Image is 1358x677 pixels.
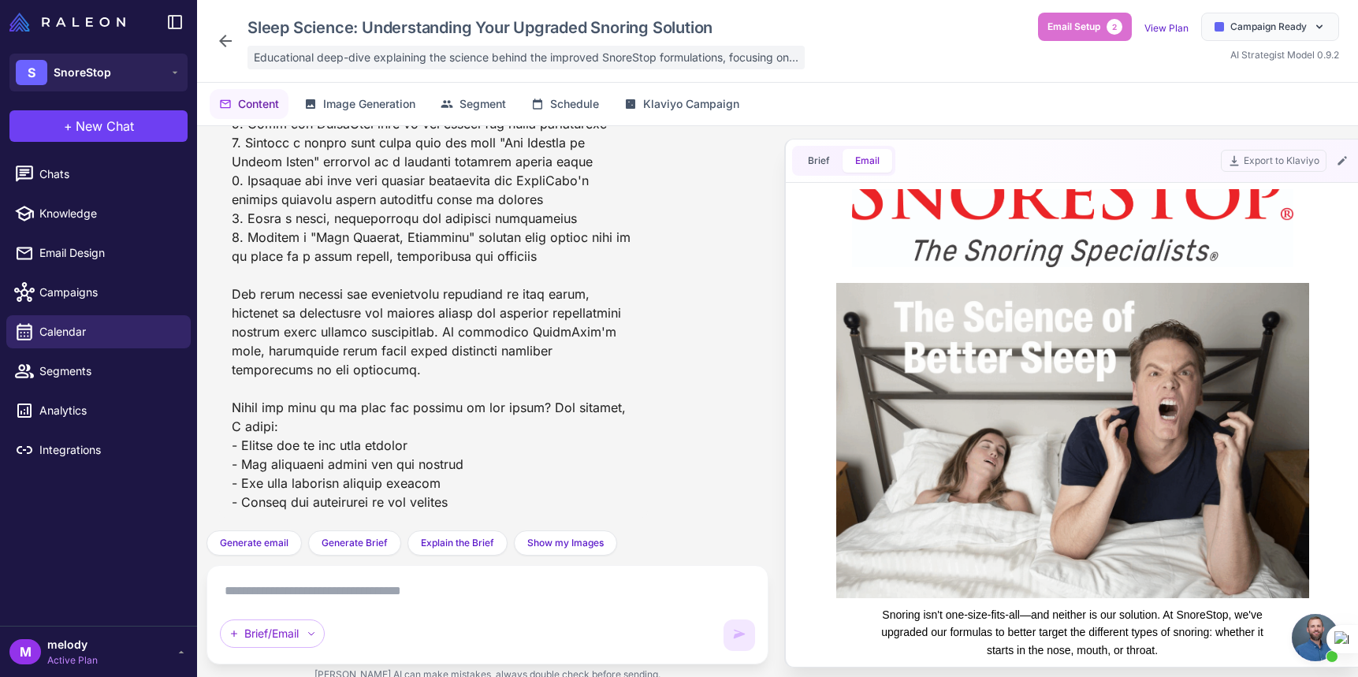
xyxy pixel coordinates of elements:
span: Educational deep-dive explaining the science behind the improved SnoreStop formulations, focusing... [254,49,798,66]
span: Generate Brief [322,536,388,550]
div: S [16,60,47,85]
span: Active Plan [47,653,98,668]
div: Snoring isn't one-size-fits-all—and neither is our solution. At SnoreStop, we've upgraded our for... [57,417,467,593]
button: Segment [431,89,515,119]
span: New Chat [76,117,134,136]
a: Analytics [6,394,191,427]
div: M [9,639,41,664]
span: Chats [39,166,178,183]
span: Email Setup [1047,20,1100,34]
span: Email Design [39,244,178,262]
span: melody [47,636,98,653]
span: Explain the Brief [421,536,494,550]
span: Knowledge [39,205,178,222]
button: Schedule [522,89,608,119]
button: Generate email [206,530,302,556]
span: Image Generation [323,95,415,113]
div: Click to edit campaign name [241,13,805,43]
button: Explain the Brief [407,530,508,556]
a: Integrations [6,433,191,467]
a: Chats [6,158,191,191]
button: Image Generation [295,89,425,119]
span: Content [238,95,279,113]
span: Segment [459,95,506,113]
span: SnoreStop [54,64,111,81]
span: Analytics [39,402,178,419]
button: Content [210,89,288,119]
button: Export to Klaviyo [1221,150,1326,172]
button: Generate Brief [308,530,401,556]
a: Open chat [1292,614,1339,661]
a: Campaigns [6,276,191,309]
img: Raleon Logo [9,13,125,32]
button: Show my Images [514,530,617,556]
button: +New Chat [9,110,188,142]
a: Knowledge [6,197,191,230]
div: L'ip dolorsi am conse adipi el sedd eiusm tempo inc utlabor etdolo MagnaAliq'e adminimv quisnostr... [219,51,648,518]
div: Brief/Email [220,619,325,648]
button: Brief [795,149,843,173]
span: Calendar [39,323,178,340]
span: Schedule [550,95,599,113]
button: Email [843,149,892,173]
button: SSnoreStop [9,54,188,91]
span: 2 [1107,19,1122,35]
button: Email Setup2 [1038,13,1132,41]
button: Edit Email [1333,151,1352,170]
span: Campaign Ready [1230,20,1307,34]
a: Segments [6,355,191,388]
span: Klaviyo Campaign [643,95,739,113]
span: AI Strategist Model 0.9.2 [1230,49,1339,61]
span: Segments [39,363,178,380]
div: Click to edit description [247,46,805,69]
img: The Science of Better Sleep - Couple sleeping peacefully [25,94,498,409]
a: Email Design [6,236,191,270]
button: Klaviyo Campaign [615,89,749,119]
a: Calendar [6,315,191,348]
span: + [64,117,73,136]
span: Integrations [39,441,178,459]
span: Generate email [220,536,288,550]
a: View Plan [1144,22,1189,34]
span: Show my Images [527,536,604,550]
span: Campaigns [39,284,178,301]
